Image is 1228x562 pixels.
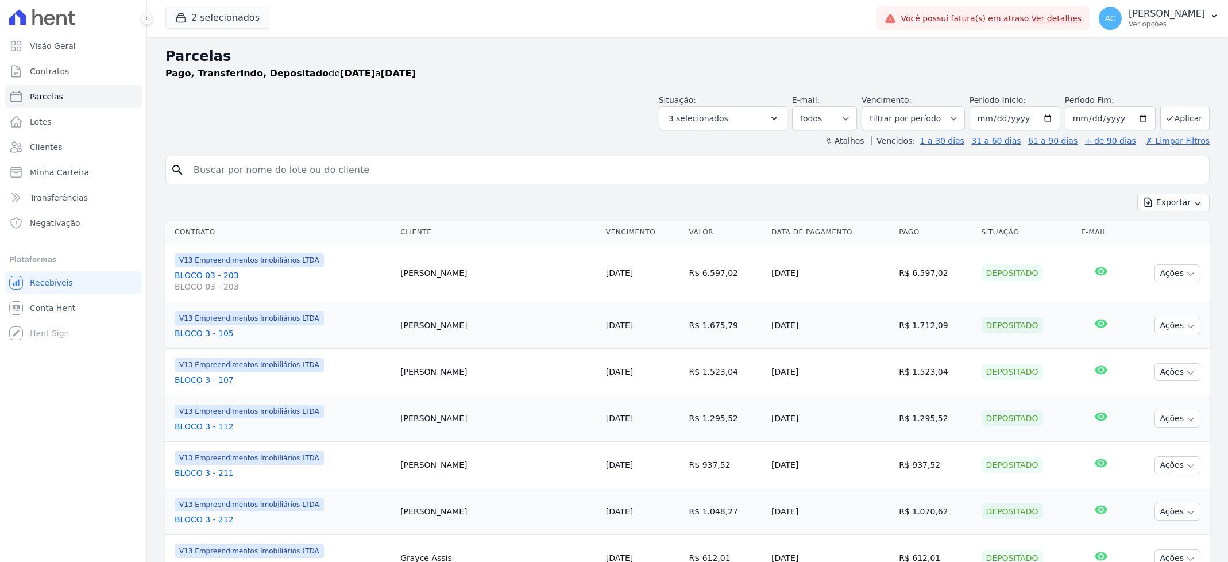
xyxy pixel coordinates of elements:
[30,192,88,203] span: Transferências
[5,136,142,159] a: Clientes
[1105,14,1116,22] span: AC
[175,253,324,267] span: V13 Empreendimentos Imobiliários LTDA
[1032,14,1082,23] a: Ver detalhes
[175,514,391,525] a: BLOCO 3 - 212
[175,374,391,386] a: BLOCO 3 - 107
[396,221,601,244] th: Cliente
[396,395,601,442] td: [PERSON_NAME]
[30,167,89,178] span: Minha Carteira
[894,395,976,442] td: R$ 1.295,52
[977,221,1077,244] th: Situação
[982,364,1043,380] div: Depositado
[871,136,915,145] label: Vencidos:
[1076,221,1125,244] th: E-mail
[894,442,976,488] td: R$ 937,52
[165,67,416,80] p: de a
[30,116,52,128] span: Lotes
[396,488,601,535] td: [PERSON_NAME]
[606,507,633,516] a: [DATE]
[1160,106,1210,130] button: Aplicar
[5,110,142,133] a: Lotes
[396,349,601,395] td: [PERSON_NAME]
[606,321,633,330] a: [DATE]
[1065,94,1156,106] label: Período Fim:
[685,488,767,535] td: R$ 1.048,27
[767,488,894,535] td: [DATE]
[1141,136,1210,145] a: ✗ Limpar Filtros
[606,414,633,423] a: [DATE]
[175,467,391,479] a: BLOCO 3 - 211
[5,271,142,294] a: Recebíveis
[187,159,1204,182] input: Buscar por nome do lote ou do cliente
[5,34,142,57] a: Visão Geral
[340,68,375,79] strong: [DATE]
[1137,194,1210,211] button: Exportar
[606,460,633,469] a: [DATE]
[1154,363,1200,381] button: Ações
[30,277,73,288] span: Recebíveis
[175,328,391,339] a: BLOCO 3 - 105
[5,297,142,320] a: Conta Hent
[165,46,1210,67] h2: Parcelas
[862,95,912,105] label: Vencimento:
[685,395,767,442] td: R$ 1.295,52
[396,244,601,302] td: [PERSON_NAME]
[792,95,820,105] label: E-mail:
[982,410,1043,426] div: Depositado
[659,106,787,130] button: 3 selecionados
[920,136,964,145] a: 1 a 30 dias
[894,488,976,535] td: R$ 1.070,62
[971,136,1021,145] a: 31 a 60 dias
[175,544,324,558] span: V13 Empreendimentos Imobiliários LTDA
[1085,136,1136,145] a: + de 90 dias
[982,265,1043,281] div: Depositado
[5,161,142,184] a: Minha Carteira
[901,13,1082,25] span: Você possui fatura(s) em atraso.
[30,40,76,52] span: Visão Geral
[894,221,976,244] th: Pago
[165,7,269,29] button: 2 selecionados
[1154,317,1200,334] button: Ações
[1028,136,1078,145] a: 61 a 90 dias
[1090,2,1228,34] button: AC [PERSON_NAME] Ver opções
[175,451,324,465] span: V13 Empreendimentos Imobiliários LTDA
[30,217,80,229] span: Negativação
[5,186,142,209] a: Transferências
[5,85,142,108] a: Parcelas
[396,442,601,488] td: [PERSON_NAME]
[30,91,63,102] span: Parcelas
[1129,20,1205,29] p: Ver opções
[175,498,324,511] span: V13 Empreendimentos Imobiliários LTDA
[970,95,1026,105] label: Período Inicío:
[601,221,685,244] th: Vencimento
[175,311,324,325] span: V13 Empreendimentos Imobiliários LTDA
[171,163,184,177] i: search
[30,302,75,314] span: Conta Hent
[767,395,894,442] td: [DATE]
[606,367,633,376] a: [DATE]
[5,60,142,83] a: Contratos
[175,281,391,292] span: BLOCO 03 - 203
[685,302,767,349] td: R$ 1.675,79
[165,68,329,79] strong: Pago, Transferindo, Depositado
[175,358,324,372] span: V13 Empreendimentos Imobiliários LTDA
[175,405,324,418] span: V13 Empreendimentos Imobiliários LTDA
[767,302,894,349] td: [DATE]
[1129,8,1205,20] p: [PERSON_NAME]
[1154,456,1200,474] button: Ações
[5,211,142,234] a: Negativação
[767,244,894,302] td: [DATE]
[894,349,976,395] td: R$ 1.523,04
[825,136,864,145] label: ↯ Atalhos
[9,253,137,267] div: Plataformas
[30,66,69,77] span: Contratos
[1154,264,1200,282] button: Ações
[669,111,728,125] span: 3 selecionados
[396,302,601,349] td: [PERSON_NAME]
[30,141,62,153] span: Clientes
[175,421,391,432] a: BLOCO 3 - 112
[982,503,1043,519] div: Depositado
[659,95,696,105] label: Situação:
[767,221,894,244] th: Data de Pagamento
[894,302,976,349] td: R$ 1.712,09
